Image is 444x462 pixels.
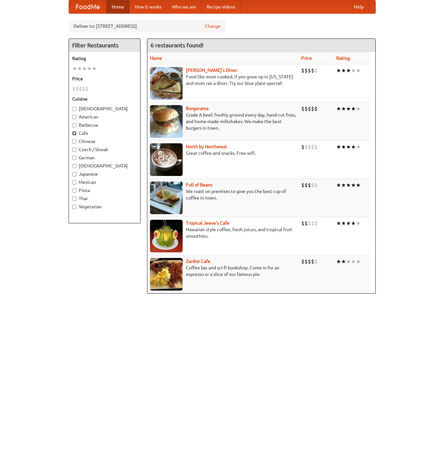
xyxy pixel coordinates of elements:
[72,115,76,119] input: American
[301,182,304,189] li: $
[150,150,296,156] p: Great coffee and snacks. Free wifi.
[304,143,308,151] li: $
[186,106,208,111] a: Burgerama
[186,182,212,187] a: Full of Beans
[85,85,89,92] li: $
[314,182,318,189] li: $
[336,220,341,227] li: ★
[75,85,79,92] li: $
[186,220,229,226] a: Tropical Jeeve's Cafe
[150,73,296,87] p: Food like mom cooked, if you grew up in [US_STATE] and mom ran a diner. Try our blue plate special!
[82,65,87,72] li: ★
[69,39,140,52] h4: Filter Restaurants
[201,0,240,13] a: Recipe videos
[79,85,82,92] li: $
[304,220,308,227] li: $
[341,143,346,151] li: ★
[150,105,183,138] img: burgerama.jpg
[107,0,129,13] a: Home
[311,67,314,74] li: $
[356,182,361,189] li: ★
[336,56,350,61] a: Rating
[341,258,346,265] li: ★
[346,220,351,227] li: ★
[301,105,304,112] li: $
[82,85,85,92] li: $
[304,67,308,74] li: $
[336,182,341,189] li: ★
[72,130,137,136] label: Cafe
[150,220,183,252] img: jeeves.jpg
[301,143,304,151] li: $
[308,182,311,189] li: $
[129,0,167,13] a: How it works
[351,220,356,227] li: ★
[69,20,225,32] div: Deliver to: [STREET_ADDRESS]
[311,182,314,189] li: $
[150,67,183,100] img: sallys.jpg
[72,179,137,185] label: Mexican
[351,258,356,265] li: ★
[356,105,361,112] li: ★
[87,65,92,72] li: ★
[72,172,76,176] input: Japanese
[150,258,183,291] img: zardoz.jpg
[336,143,341,151] li: ★
[72,148,76,152] input: Czech / Slovak
[150,264,296,278] p: Coffee bar and sci-fi bookshop. Come in for an espresso or a slice of our famous pie.
[301,258,304,265] li: $
[346,258,351,265] li: ★
[308,258,311,265] li: $
[304,105,308,112] li: $
[150,188,296,201] p: We roast on premises to give you the best cup of coffee in town.
[346,105,351,112] li: ★
[336,105,341,112] li: ★
[314,143,318,151] li: $
[308,105,311,112] li: $
[356,258,361,265] li: ★
[308,220,311,227] li: $
[346,143,351,151] li: ★
[186,259,210,264] a: Zardoz Cafe
[311,143,314,151] li: $
[186,68,237,73] a: [PERSON_NAME]'s Diner
[72,114,137,120] label: American
[314,220,318,227] li: $
[308,143,311,151] li: $
[72,203,137,210] label: Vegetarian
[72,139,76,144] input: Chinese
[356,143,361,151] li: ★
[72,164,76,168] input: [DEMOGRAPHIC_DATA]
[72,187,137,194] label: Pizza
[72,85,75,92] li: $
[72,197,76,201] input: Thai
[186,144,227,149] b: North by Northwest
[72,75,137,82] h5: Price
[72,188,76,193] input: Pizza
[314,105,318,112] li: $
[336,258,341,265] li: ★
[150,143,183,176] img: north.jpg
[69,0,107,13] a: FoodMe
[341,105,346,112] li: ★
[92,65,97,72] li: ★
[72,195,137,202] label: Thai
[72,180,76,184] input: Mexican
[150,182,183,214] img: beans.jpg
[308,67,311,74] li: $
[72,163,137,169] label: [DEMOGRAPHIC_DATA]
[301,56,312,61] a: Price
[301,220,304,227] li: $
[349,0,369,13] a: Help
[301,67,304,74] li: $
[72,65,77,72] li: ★
[72,122,137,128] label: Barbecue
[72,131,76,135] input: Cafe
[72,205,76,209] input: Vegetarian
[72,123,76,127] input: Barbecue
[72,107,76,111] input: [DEMOGRAPHIC_DATA]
